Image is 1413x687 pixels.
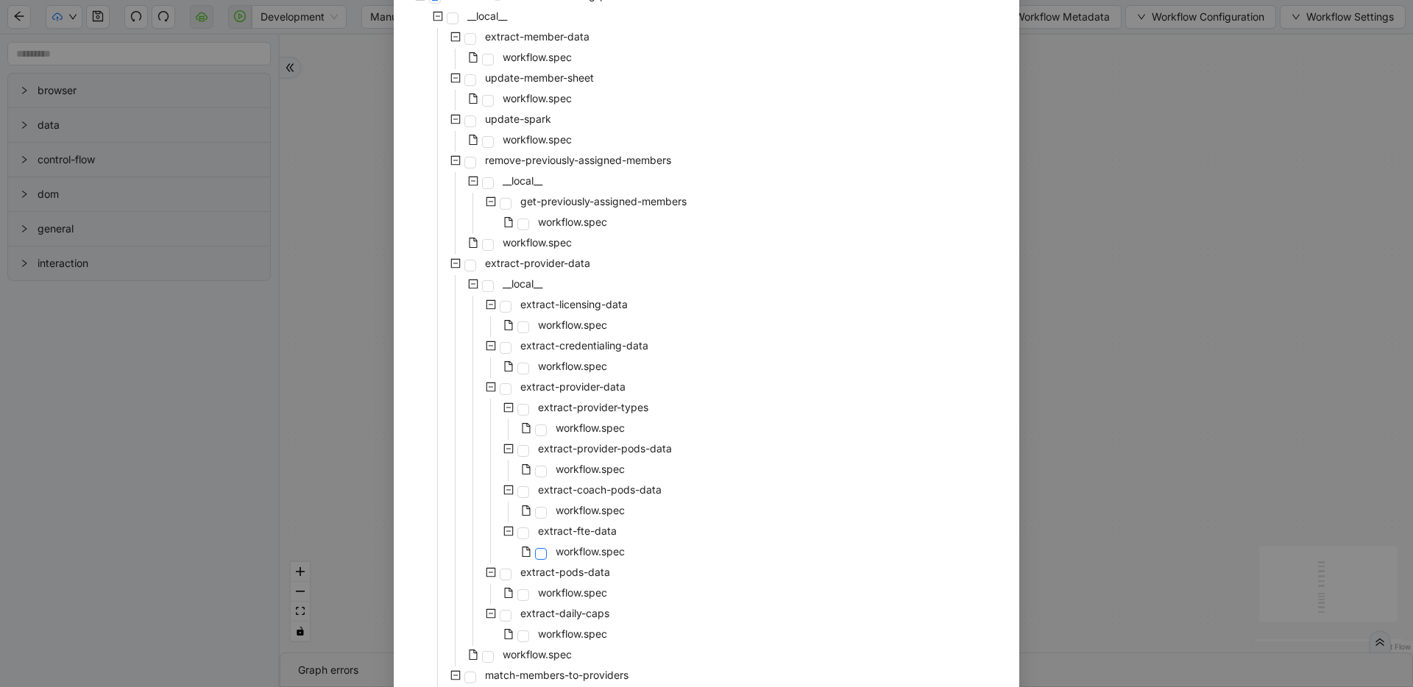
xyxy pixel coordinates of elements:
span: workflow.spec [538,627,607,640]
span: minus-square [450,258,461,268]
span: file [503,320,514,330]
span: workflow.spec [556,545,625,558]
span: workflow.spec [535,625,610,643]
span: workflow.spec [553,419,628,437]
span: file [503,629,514,639]
span: extract-coach-pods-data [538,483,662,496]
span: extract-provider-types [538,401,648,413]
span: workflow.spec [503,133,572,146]
span: update-spark [482,110,554,128]
span: extract-fte-data [538,524,617,537]
span: workflow.spec [503,51,572,63]
span: extract-credentialing-data [520,339,648,352]
span: minus-square [468,176,478,186]
span: update-spark [485,113,551,125]
span: file [503,361,514,371]
span: workflow.spec [535,357,610,375]
span: minus-square [486,382,496,392]
span: workflow.spec [556,421,625,434]
span: get-previously-assigned-members [520,195,687,207]
span: __local__ [503,277,542,290]
span: file [468,649,478,660]
span: minus-square [486,567,496,577]
span: extract-licensing-data [520,298,628,310]
span: extract-member-data [482,28,592,46]
span: __local__ [503,174,542,187]
span: __local__ [467,10,507,22]
span: extract-coach-pods-data [535,481,665,499]
span: extract-provider-data [485,257,590,269]
span: extract-provider-data [482,254,593,272]
span: workflow.spec [500,90,575,107]
span: minus-square [450,32,461,42]
span: extract-daily-caps [517,605,612,622]
span: get-previously-assigned-members [517,193,690,210]
span: minus-square [486,196,496,207]
span: file [521,464,531,474]
span: workflow.spec [556,504,625,516]
span: workflow.spec [503,92,572,104]
span: workflow.spec [538,586,607,599]
span: workflow.spec [503,236,572,249]
span: minus-square [450,73,461,83]
span: extract-fte-data [535,522,620,540]
span: extract-licensing-data [517,296,631,313]
span: workflow.spec [535,316,610,334]
span: workflow.spec [553,543,628,560]
span: extract-provider-types [535,399,651,416]
span: workflow.spec [538,318,607,331]
span: workflow.spec [500,234,575,252]
span: extract-member-data [485,30,589,43]
span: workflow.spec [503,648,572,661]
span: workflow.spec [553,502,628,519]
span: __local__ [500,172,545,190]
span: extract-provider-pods-data [538,442,672,455]
span: minus-square [486,299,496,310]
span: minus-square [486,341,496,351]
span: update-member-sheet [482,69,597,87]
span: extract-credentialing-data [517,337,651,355]
span: extract-provider-data [517,378,628,396]
span: minus-square [486,608,496,619]
span: file [521,505,531,516]
span: workflow.spec [556,463,625,475]
span: minus-square [503,485,514,495]
span: extract-provider-data [520,380,626,393]
span: file [521,547,531,557]
span: match-members-to-providers [482,666,631,684]
span: file [468,135,478,145]
span: minus-square [503,402,514,413]
span: extract-provider-pods-data [535,440,675,458]
span: minus-square [433,11,443,21]
span: match-members-to-providers [485,669,628,681]
span: workflow.spec [535,213,610,231]
span: remove-previously-assigned-members [485,154,671,166]
span: minus-square [450,670,461,680]
span: workflow.spec [553,460,628,478]
span: minus-square [503,526,514,536]
span: file [503,217,514,227]
span: __local__ [464,7,510,25]
span: extract-daily-caps [520,607,609,619]
span: workflow.spec [535,584,610,602]
span: __local__ [500,275,545,293]
span: file [503,588,514,598]
span: file [521,423,531,433]
span: minus-square [450,114,461,124]
span: workflow.spec [500,49,575,66]
span: file [468,238,478,248]
span: minus-square [450,155,461,165]
span: extract-pods-data [520,566,610,578]
span: file [468,93,478,104]
span: extract-pods-data [517,563,613,581]
span: minus-square [503,444,514,454]
span: workflow.spec [500,131,575,149]
span: file [468,52,478,63]
span: minus-square [468,279,478,289]
span: remove-previously-assigned-members [482,152,674,169]
span: workflow.spec [538,216,607,228]
span: workflow.spec [538,360,607,372]
span: workflow.spec [500,646,575,663]
span: update-member-sheet [485,71,594,84]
